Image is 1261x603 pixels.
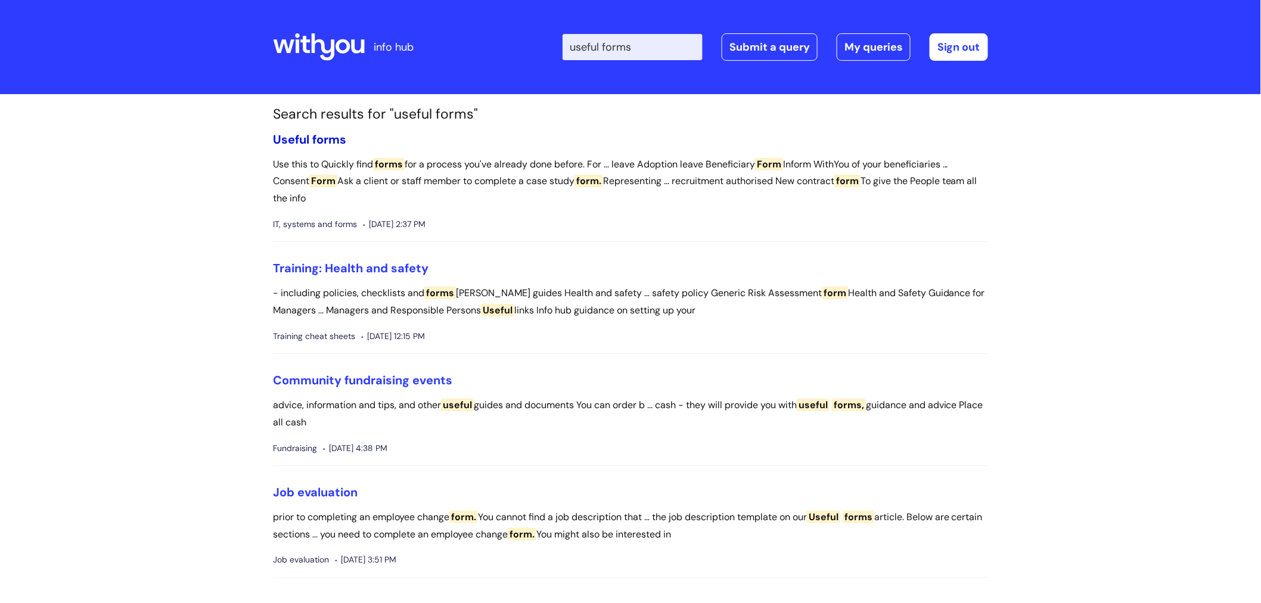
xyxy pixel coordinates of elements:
[273,260,428,276] a: Training: Health and safety
[273,484,358,500] a: Job evaluation
[832,399,866,411] span: forms,
[361,329,425,344] span: [DATE] 12:15 PM
[273,397,988,431] p: advice, information and tips, and other guides and documents You can order b ... cash - they will...
[273,372,452,388] a: Community fundraising events
[323,441,387,456] span: [DATE] 4:38 PM
[822,287,848,299] span: form
[273,217,357,232] span: IT, systems and forms
[312,132,346,147] span: forms
[273,156,988,207] p: Use this to Quickly find for a process you've already done before. For ... leave Adoption leave B...
[335,552,396,567] span: [DATE] 3:51 PM
[834,175,861,187] span: form
[930,33,988,61] a: Sign out
[273,132,346,147] a: Useful forms
[309,175,337,187] span: Form
[273,441,317,456] span: Fundraising
[273,132,309,147] span: Useful
[563,33,988,61] div: | -
[273,509,988,543] p: prior to completing an employee change You cannot find a job description that ... the job descrip...
[441,399,474,411] span: useful
[363,217,425,232] span: [DATE] 2:37 PM
[797,399,830,411] span: useful
[273,552,329,567] span: Job evaluation
[424,287,456,299] span: forms
[374,38,414,57] p: info hub
[574,175,603,187] span: form.
[273,285,988,319] p: - including policies, checklists and [PERSON_NAME] guides Health and safety ... safety policy Gen...
[373,158,405,170] span: forms
[273,106,988,123] h1: Search results for "useful forms"
[563,34,703,60] input: Search
[449,511,478,523] span: form.
[755,158,783,170] span: Form
[843,511,874,523] span: forms
[722,33,818,61] a: Submit a query
[273,329,355,344] span: Training cheat sheets
[837,33,911,61] a: My queries
[807,511,840,523] span: Useful
[481,304,514,316] span: Useful
[508,528,536,540] span: form.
